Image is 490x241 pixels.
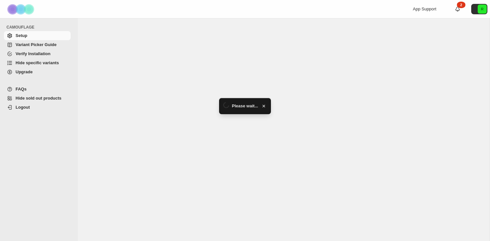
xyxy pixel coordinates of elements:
a: Logout [4,103,71,112]
a: FAQs [4,85,71,94]
span: CAMOUFLAGE [6,25,73,30]
span: Avatar with initials R [478,5,487,14]
span: Upgrade [16,69,33,74]
div: 2 [457,2,465,8]
a: Setup [4,31,71,40]
a: Hide specific variants [4,58,71,67]
a: Verify Installation [4,49,71,58]
a: Upgrade [4,67,71,77]
span: Variant Picker Guide [16,42,56,47]
a: Variant Picker Guide [4,40,71,49]
span: App Support [413,6,436,11]
span: FAQs [16,87,27,91]
span: Please wait... [232,103,258,109]
span: Setup [16,33,27,38]
a: 2 [454,6,461,12]
span: Hide sold out products [16,96,62,101]
button: Avatar with initials R [471,4,487,14]
a: Hide sold out products [4,94,71,103]
span: Logout [16,105,30,110]
span: Hide specific variants [16,60,59,65]
text: R [481,7,484,11]
img: Camouflage [5,0,38,18]
span: Verify Installation [16,51,51,56]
